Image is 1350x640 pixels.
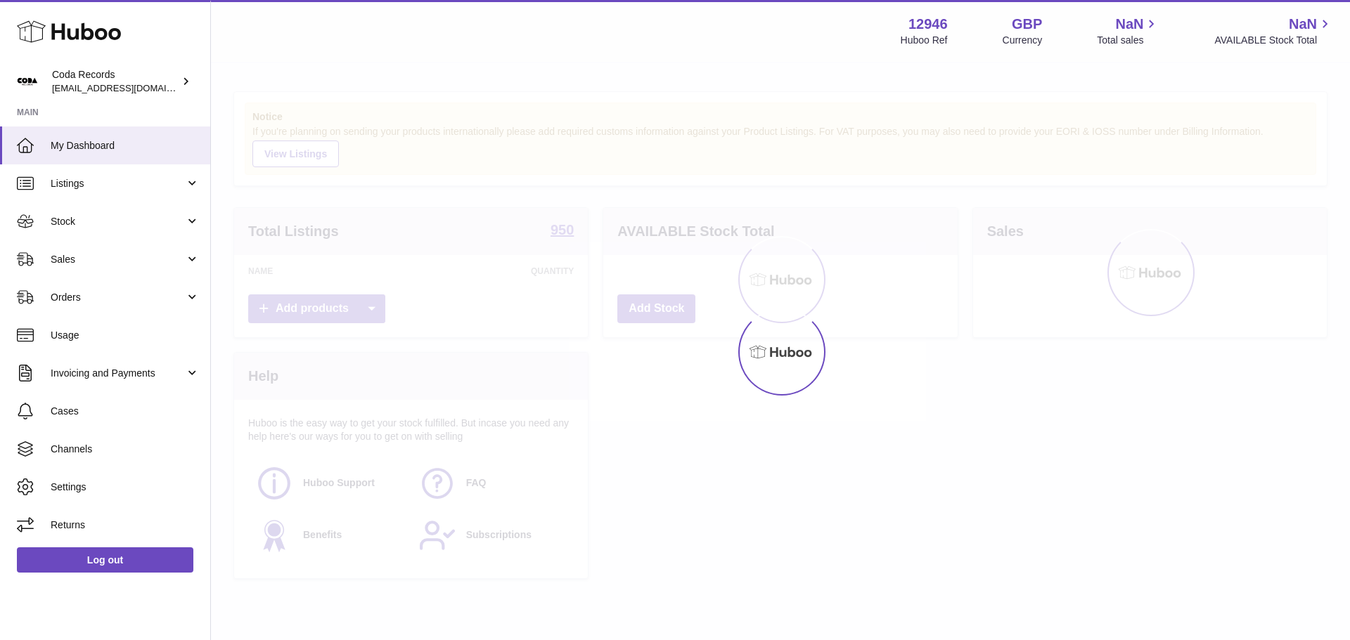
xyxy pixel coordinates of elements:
span: Usage [51,329,200,342]
span: Settings [51,481,200,494]
strong: 12946 [908,15,948,34]
span: Returns [51,518,200,532]
div: Coda Records [52,68,179,95]
div: Currency [1003,34,1043,47]
img: haz@pcatmedia.com [17,71,38,92]
span: Listings [51,177,185,190]
span: Orders [51,291,185,304]
span: Sales [51,253,185,266]
a: Log out [17,547,193,573]
span: NaN [1289,15,1317,34]
span: NaN [1115,15,1143,34]
a: NaN AVAILABLE Stock Total [1214,15,1333,47]
span: Channels [51,443,200,456]
span: Total sales [1097,34,1159,47]
span: Stock [51,215,185,228]
strong: GBP [1012,15,1042,34]
div: Huboo Ref [901,34,948,47]
span: AVAILABLE Stock Total [1214,34,1333,47]
span: Invoicing and Payments [51,367,185,380]
span: [EMAIL_ADDRESS][DOMAIN_NAME] [52,82,207,93]
a: NaN Total sales [1097,15,1159,47]
span: Cases [51,405,200,418]
span: My Dashboard [51,139,200,152]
